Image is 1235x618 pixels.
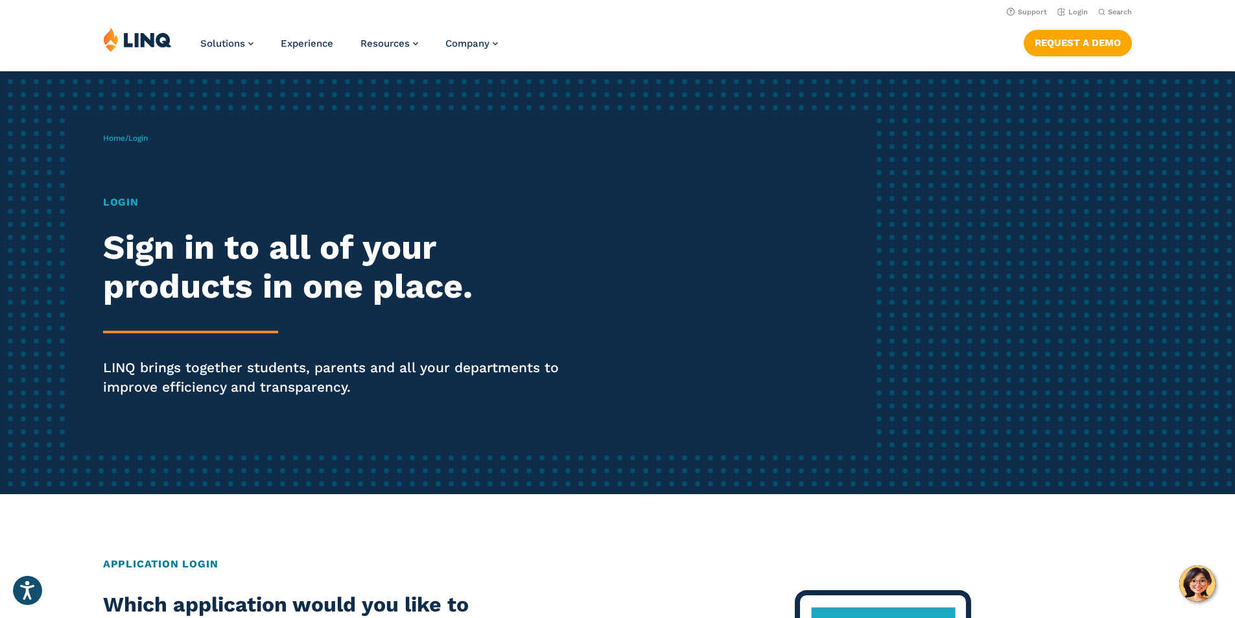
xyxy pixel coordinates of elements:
span: Login [128,134,148,143]
span: / [103,134,148,143]
a: Support [1007,8,1047,16]
img: LINQ | K‑12 Software [103,27,172,52]
span: Solutions [200,38,245,49]
p: LINQ brings together students, parents and all your departments to improve efficiency and transpa... [103,358,579,397]
nav: Primary Navigation [200,27,498,70]
nav: Button Navigation [1024,27,1132,56]
span: Resources [360,38,410,49]
button: Hello, have a question? Let’s chat. [1179,565,1216,602]
a: Home [103,134,125,143]
a: Resources [360,38,418,49]
button: Open Search Bar [1098,7,1132,17]
a: Company [445,38,498,49]
a: Request a Demo [1024,30,1132,56]
h2: Sign in to all of your products in one place. [103,228,579,306]
h1: Login [103,195,579,210]
h2: Application Login [103,556,1132,572]
a: Experience [281,38,333,49]
a: Login [1057,8,1088,16]
a: Solutions [200,38,253,49]
span: Search [1108,8,1132,16]
span: Company [445,38,489,49]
